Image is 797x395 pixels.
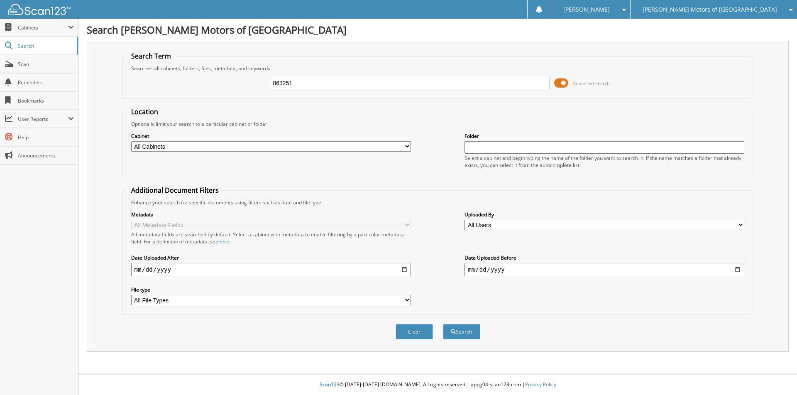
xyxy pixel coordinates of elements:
[465,211,744,218] label: Uploaded By
[563,7,610,12] span: [PERSON_NAME]
[396,324,433,339] button: Clear
[87,23,789,37] h1: Search [PERSON_NAME] Motors of [GEOGRAPHIC_DATA]
[643,7,777,12] span: [PERSON_NAME] Motors of [GEOGRAPHIC_DATA]
[18,97,74,104] span: Bookmarks
[127,52,175,61] legend: Search Term
[127,107,162,116] legend: Location
[525,381,556,388] a: Privacy Policy
[131,254,411,261] label: Date Uploaded After
[320,381,340,388] span: Scan123
[465,254,744,261] label: Date Uploaded Before
[18,115,68,123] span: User Reports
[18,42,73,49] span: Search
[18,152,74,159] span: Announcements
[8,4,71,15] img: scan123-logo-white.svg
[218,238,229,245] a: here
[465,155,744,169] div: Select a cabinet and begin typing the name of the folder you want to search in. If the name match...
[131,263,411,276] input: start
[131,211,411,218] label: Metadata
[465,132,744,140] label: Folder
[18,24,68,31] span: Cabinets
[443,324,480,339] button: Search
[18,61,74,68] span: Scan
[18,134,74,141] span: Help
[78,375,797,395] div: © [DATE]-[DATE] [DOMAIN_NAME]. All rights reserved | appg04-scan123-com |
[127,120,749,128] div: Optionally limit your search to a particular cabinet or folder
[465,263,744,276] input: end
[18,79,74,86] span: Reminders
[573,80,610,86] span: Advanced Search
[127,65,749,72] div: Searches all cabinets, folders, files, metadata, and keywords
[131,132,411,140] label: Cabinet
[755,355,797,395] iframe: Chat Widget
[127,186,223,195] legend: Additional Document Filters
[131,231,411,245] div: All metadata fields are searched by default. Select a cabinet with metadata to enable filtering b...
[127,199,749,206] div: Enhance your search for specific documents using filters such as date and file type.
[131,286,411,293] label: File type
